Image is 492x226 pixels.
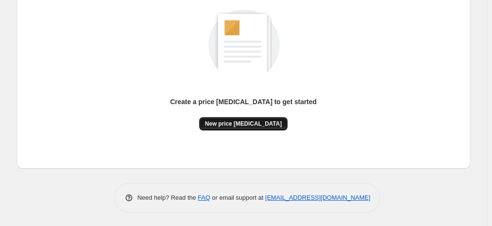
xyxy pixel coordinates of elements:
span: New price [MEDICAL_DATA] [205,120,282,128]
span: or email support at [210,194,265,201]
a: [EMAIL_ADDRESS][DOMAIN_NAME] [265,194,370,201]
a: FAQ [198,194,210,201]
button: New price [MEDICAL_DATA] [199,117,288,130]
p: Create a price [MEDICAL_DATA] to get started [170,97,317,107]
span: Need help? Read the [138,194,198,201]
